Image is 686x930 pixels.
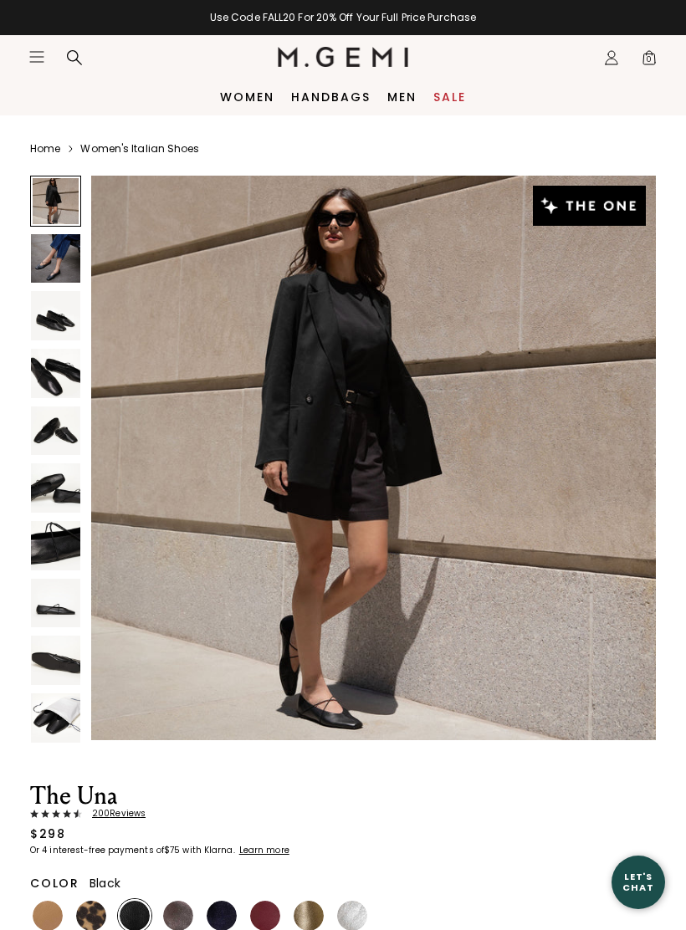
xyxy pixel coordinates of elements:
[182,844,237,856] klarna-placement-style-body: with Klarna
[30,825,65,842] div: $298
[30,142,60,156] a: Home
[220,90,274,104] a: Women
[30,809,379,819] a: 200Reviews
[31,636,80,685] img: The Una
[91,176,656,740] img: The Una
[80,142,199,156] a: Women's Italian Shoes
[31,693,80,743] img: The Una
[291,90,371,104] a: Handbags
[164,844,180,856] klarna-placement-style-amount: $75
[31,521,80,570] img: The Una
[278,47,409,67] img: M.Gemi
[31,234,80,284] img: The Una
[239,844,289,856] klarna-placement-style-cta: Learn more
[238,846,289,856] a: Learn more
[31,349,80,398] img: The Una
[90,875,120,892] span: Black
[31,579,80,628] img: The Una
[31,406,80,456] img: The Una
[30,844,164,856] klarna-placement-style-body: Or 4 interest-free payments of
[82,809,146,819] span: 200 Review s
[31,291,80,340] img: The Una
[533,186,646,226] img: The One tag
[387,90,417,104] a: Men
[641,53,658,69] span: 0
[30,784,379,809] h1: The Una
[30,876,79,890] h2: Color
[433,90,466,104] a: Sale
[28,49,45,65] button: Open site menu
[612,871,665,892] div: Let's Chat
[31,463,80,513] img: The Una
